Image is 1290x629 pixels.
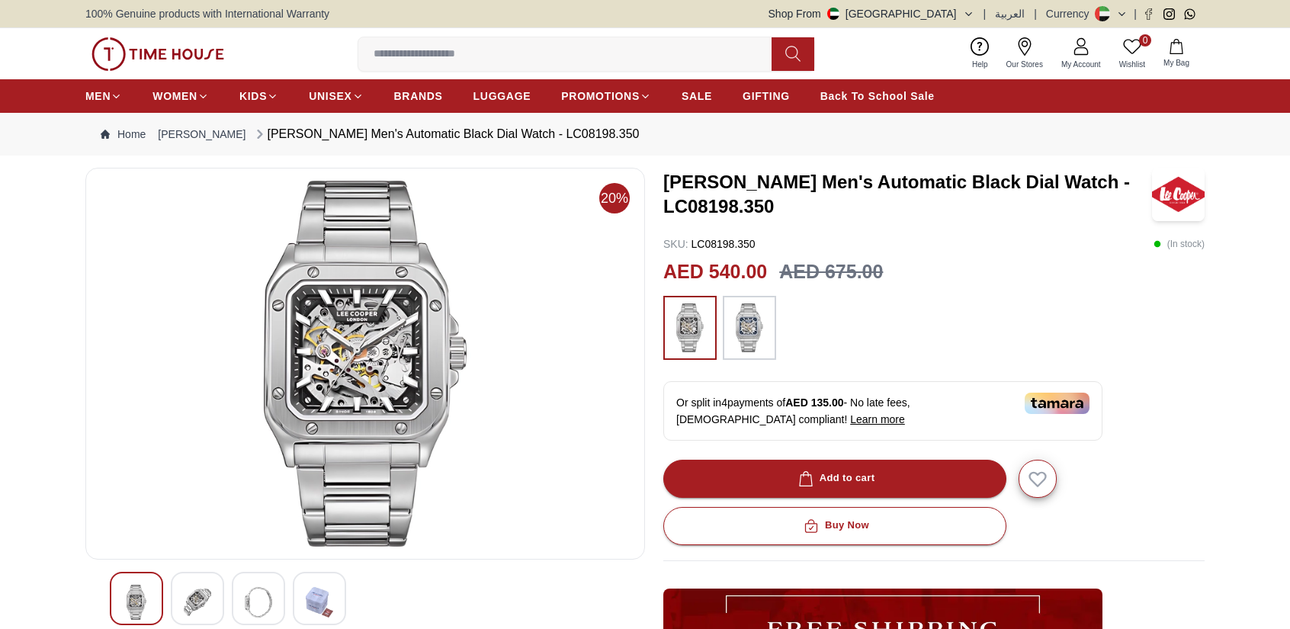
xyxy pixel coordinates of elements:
[682,88,712,104] span: SALE
[394,88,443,104] span: BRANDS
[85,82,122,110] a: MEN
[820,88,935,104] span: Back To School Sale
[663,238,688,250] span: SKU :
[995,6,1025,21] button: العربية
[158,127,245,142] a: [PERSON_NAME]
[795,470,875,487] div: Add to cart
[1025,393,1089,414] img: Tamara
[1152,168,1205,221] img: Lee Cooper Men's Automatic Black Dial Watch - LC08198.350
[1113,59,1151,70] span: Wishlist
[671,303,709,352] img: ...
[239,88,267,104] span: KIDS
[663,236,756,252] p: LC08198.350
[252,125,640,143] div: [PERSON_NAME] Men's Automatic Black Dial Watch - LC08198.350
[1000,59,1049,70] span: Our Stores
[309,88,351,104] span: UNISEX
[785,396,843,409] span: AED 135.00
[309,82,363,110] a: UNISEX
[682,82,712,110] a: SALE
[984,6,987,21] span: |
[394,82,443,110] a: BRANDS
[101,127,146,142] a: Home
[663,460,1006,498] button: Add to cart
[245,585,272,620] img: Lee Cooper Men's Automatic Black Dial Watch - LC08198.350
[801,517,869,534] div: Buy Now
[663,258,767,287] h2: AED 540.00
[184,585,211,620] img: Lee Cooper Men's Automatic Black Dial Watch - LC08198.350
[473,82,531,110] a: LUGGAGE
[561,88,640,104] span: PROMOTIONS
[152,82,209,110] a: WOMEN
[1143,8,1154,20] a: Facebook
[1154,236,1205,252] p: ( In stock )
[997,34,1052,73] a: Our Stores
[743,88,790,104] span: GIFTING
[1157,57,1195,69] span: My Bag
[663,170,1152,219] h3: [PERSON_NAME] Men's Automatic Black Dial Watch - LC08198.350
[663,507,1006,545] button: Buy Now
[1154,36,1199,72] button: My Bag
[1034,6,1037,21] span: |
[306,585,333,620] img: Lee Cooper Men's Automatic Black Dial Watch - LC08198.350
[827,8,839,20] img: United Arab Emirates
[561,82,651,110] a: PROMOTIONS
[473,88,531,104] span: LUGGAGE
[963,34,997,73] a: Help
[152,88,197,104] span: WOMEN
[1110,34,1154,73] a: 0Wishlist
[91,37,224,71] img: ...
[85,6,329,21] span: 100% Genuine products with International Warranty
[743,82,790,110] a: GIFTING
[1184,8,1195,20] a: Whatsapp
[123,585,150,620] img: Lee Cooper Men's Automatic Black Dial Watch - LC08198.350
[1134,6,1137,21] span: |
[239,82,278,110] a: KIDS
[966,59,994,70] span: Help
[663,381,1102,441] div: Or split in 4 payments of - No late fees, [DEMOGRAPHIC_DATA] compliant!
[1055,59,1107,70] span: My Account
[85,88,111,104] span: MEN
[98,181,632,547] img: Lee Cooper Men's Automatic Black Dial Watch - LC08198.350
[820,82,935,110] a: Back To School Sale
[779,258,883,287] h3: AED 675.00
[850,413,905,425] span: Learn more
[1139,34,1151,47] span: 0
[1163,8,1175,20] a: Instagram
[85,113,1205,156] nav: Breadcrumb
[769,6,974,21] button: Shop From[GEOGRAPHIC_DATA]
[1046,6,1096,21] div: Currency
[599,183,630,213] span: 20%
[730,303,769,352] img: ...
